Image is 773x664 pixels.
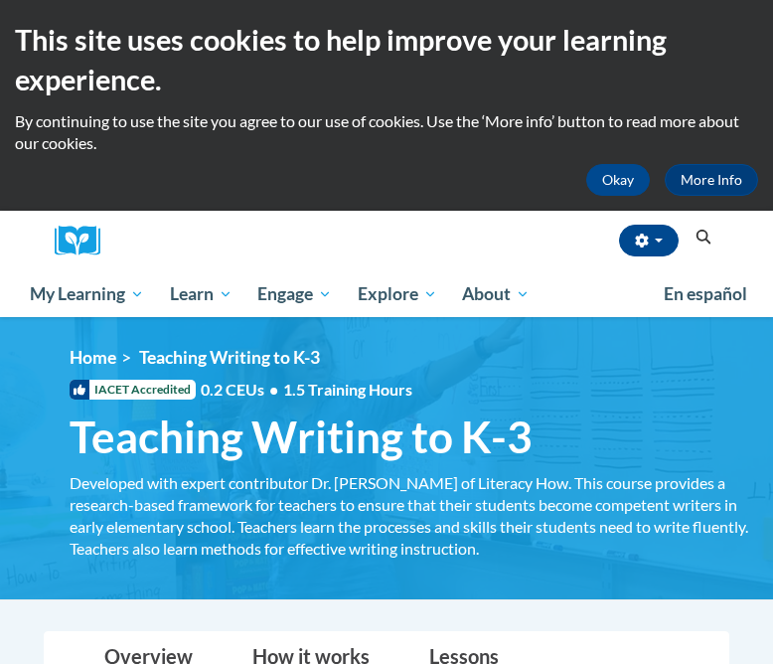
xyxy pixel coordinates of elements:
[70,411,533,463] span: Teaching Writing to K-3
[358,282,437,306] span: Explore
[70,472,755,560] div: Developed with expert contributor Dr. [PERSON_NAME] of Literacy How. This course provides a resea...
[157,271,245,317] a: Learn
[619,225,679,256] button: Account Settings
[651,273,760,315] a: En español
[665,164,758,196] a: More Info
[664,283,747,304] span: En español
[17,271,157,317] a: My Learning
[15,271,760,317] div: Main menu
[139,347,320,368] span: Teaching Writing to K-3
[55,226,114,256] img: Logo brand
[30,282,144,306] span: My Learning
[345,271,450,317] a: Explore
[244,271,345,317] a: Engage
[15,20,758,100] h2: This site uses cookies to help improve your learning experience.
[269,380,278,399] span: •
[257,282,332,306] span: Engage
[70,380,196,400] span: IACET Accredited
[283,380,412,399] span: 1.5 Training Hours
[462,282,530,306] span: About
[586,164,650,196] button: Okay
[55,226,114,256] a: Cox Campus
[15,110,758,154] p: By continuing to use the site you agree to our use of cookies. Use the ‘More info’ button to read...
[70,347,116,368] a: Home
[450,271,543,317] a: About
[170,282,232,306] span: Learn
[689,226,718,249] button: Search
[201,379,412,401] span: 0.2 CEUs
